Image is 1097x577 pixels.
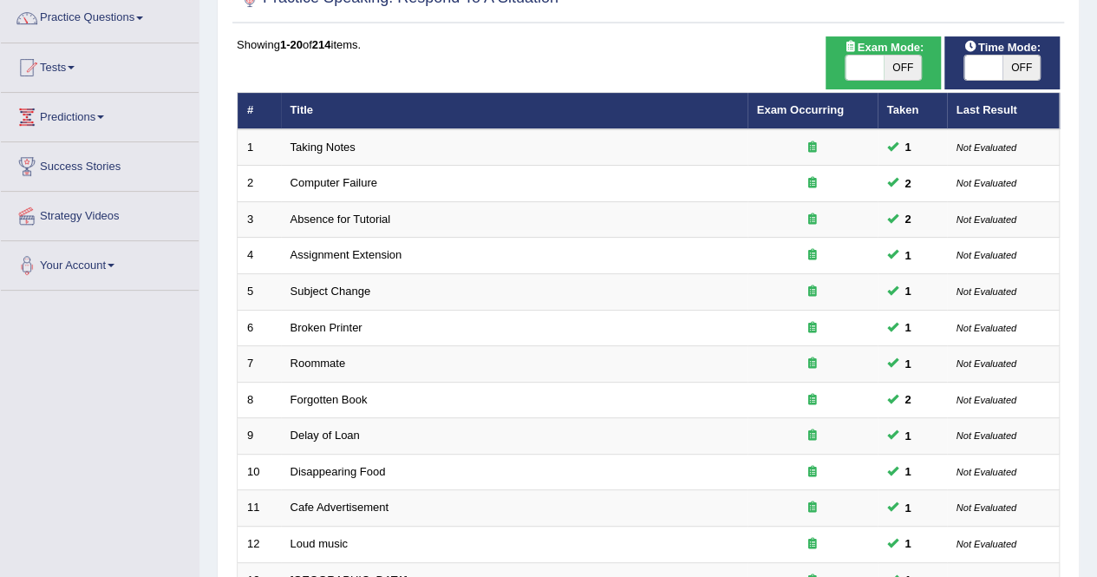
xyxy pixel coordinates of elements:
[291,321,362,334] a: Broken Printer
[757,500,868,516] div: Exam occurring question
[898,318,918,337] span: You can still take this question
[957,539,1016,549] small: Not Evaluated
[957,38,1048,56] span: Time Mode:
[238,310,281,346] td: 6
[291,285,371,298] a: Subject Change
[957,286,1016,297] small: Not Evaluated
[757,247,868,264] div: Exam occurring question
[957,214,1016,225] small: Not Evaluated
[757,464,868,481] div: Exam occurring question
[238,382,281,418] td: 8
[898,390,918,409] span: You can still take this question
[1,192,199,235] a: Strategy Videos
[280,38,303,51] b: 1-20
[826,36,941,89] div: Show exams occurring in exams
[757,284,868,300] div: Exam occurring question
[238,274,281,311] td: 5
[291,357,346,370] a: Roommate
[757,428,868,444] div: Exam occurring question
[957,502,1016,513] small: Not Evaluated
[238,418,281,455] td: 9
[238,93,281,129] th: #
[291,501,389,514] a: Cafe Advertisement
[898,427,918,445] span: You can still take this question
[291,537,348,550] a: Loud music
[898,499,918,517] span: You can still take this question
[238,526,281,562] td: 12
[957,323,1016,333] small: Not Evaluated
[898,534,918,553] span: You can still take this question
[291,465,386,478] a: Disappearing Food
[898,174,918,193] span: You can still take this question
[947,93,1060,129] th: Last Result
[1,241,199,285] a: Your Account
[757,356,868,372] div: Exam occurring question
[238,201,281,238] td: 3
[957,178,1016,188] small: Not Evaluated
[237,36,1060,53] div: Showing of items.
[898,138,918,156] span: You can still take this question
[291,141,356,154] a: Taking Notes
[238,238,281,274] td: 4
[757,536,868,553] div: Exam occurring question
[757,140,868,156] div: Exam occurring question
[957,395,1016,405] small: Not Evaluated
[291,248,402,261] a: Assignment Extension
[312,38,331,51] b: 214
[898,355,918,373] span: You can still take this question
[291,393,368,406] a: Forgotten Book
[238,454,281,490] td: 10
[957,467,1016,477] small: Not Evaluated
[884,56,922,80] span: OFF
[238,490,281,527] td: 11
[238,166,281,202] td: 2
[957,250,1016,260] small: Not Evaluated
[757,175,868,192] div: Exam occurring question
[238,346,281,383] td: 7
[1002,56,1041,80] span: OFF
[757,212,868,228] div: Exam occurring question
[291,213,391,226] a: Absence for Tutorial
[757,320,868,337] div: Exam occurring question
[1,43,199,87] a: Tests
[898,462,918,481] span: You can still take this question
[898,246,918,265] span: You can still take this question
[238,129,281,166] td: 1
[281,93,748,129] th: Title
[291,176,377,189] a: Computer Failure
[898,210,918,228] span: You can still take this question
[957,430,1016,441] small: Not Evaluated
[837,38,930,56] span: Exam Mode:
[1,93,199,136] a: Predictions
[898,282,918,300] span: You can still take this question
[757,392,868,409] div: Exam occurring question
[957,358,1016,369] small: Not Evaluated
[957,142,1016,153] small: Not Evaluated
[291,429,360,442] a: Delay of Loan
[878,93,947,129] th: Taken
[1,142,199,186] a: Success Stories
[757,103,844,116] a: Exam Occurring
